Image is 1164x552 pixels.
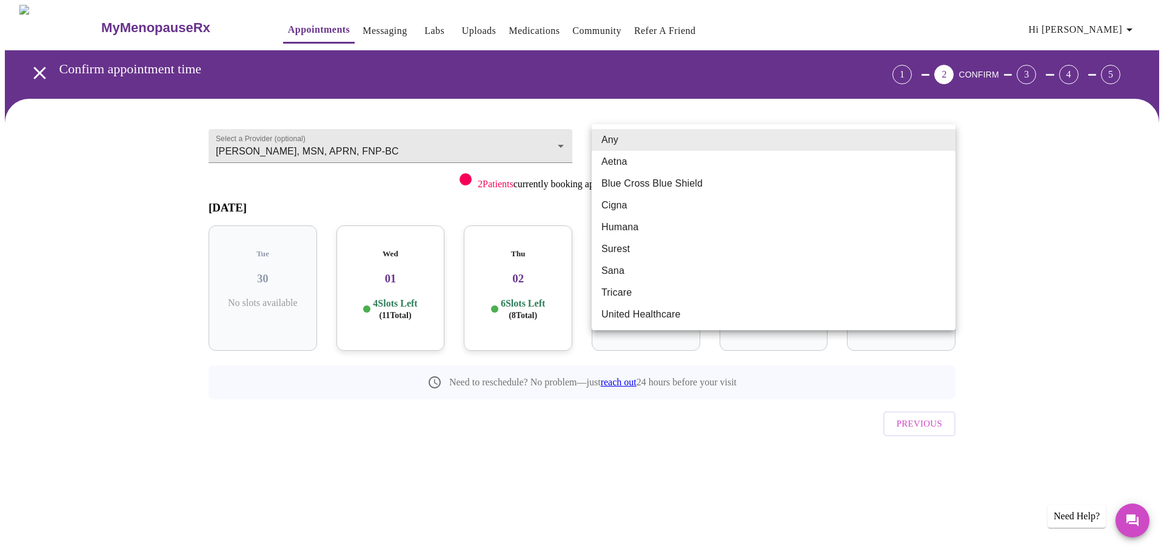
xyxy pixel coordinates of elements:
li: Blue Cross Blue Shield [592,173,955,195]
li: Aetna [592,151,955,173]
li: Surest [592,238,955,260]
li: Sana [592,260,955,282]
li: Tricare [592,282,955,304]
li: Any [592,129,955,151]
li: Cigna [592,195,955,216]
li: United Healthcare [592,304,955,325]
li: Humana [592,216,955,238]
